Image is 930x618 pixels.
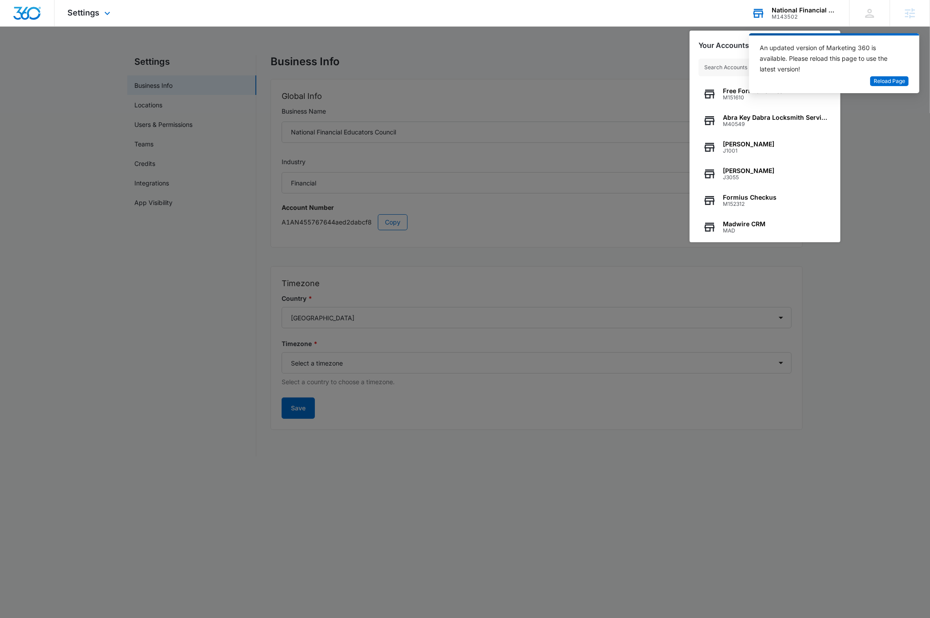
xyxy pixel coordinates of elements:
[723,87,785,94] span: Free Form Swat Test
[760,43,898,75] div: An updated version of Marketing 360 is available. Please reload this page to use the latest version!
[723,228,765,234] span: MAD
[723,94,785,101] span: M151610
[698,81,832,107] button: Free Form Swat TestM151610
[723,174,774,181] span: J3055
[698,107,832,134] button: Abra Key Dabra Locksmith ServicesM40549
[723,201,777,207] span: M152312
[698,187,832,214] button: Formius CheckusM152312
[698,59,832,76] input: Search Accounts
[723,121,827,127] span: M40549
[723,167,774,174] span: [PERSON_NAME]
[68,8,100,17] span: Settings
[870,76,909,87] button: Reload Page
[698,161,832,187] button: [PERSON_NAME]J3055
[723,194,777,201] span: Formius Checkus
[723,220,765,228] span: Madwire CRM
[723,148,774,154] span: J1001
[772,7,836,14] div: account name
[698,41,749,50] h2: Your Accounts
[723,114,827,121] span: Abra Key Dabra Locksmith Services
[698,134,832,161] button: [PERSON_NAME]J1001
[723,141,774,148] span: [PERSON_NAME]
[874,77,905,86] span: Reload Page
[698,214,832,240] button: Madwire CRMMAD
[772,14,836,20] div: account id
